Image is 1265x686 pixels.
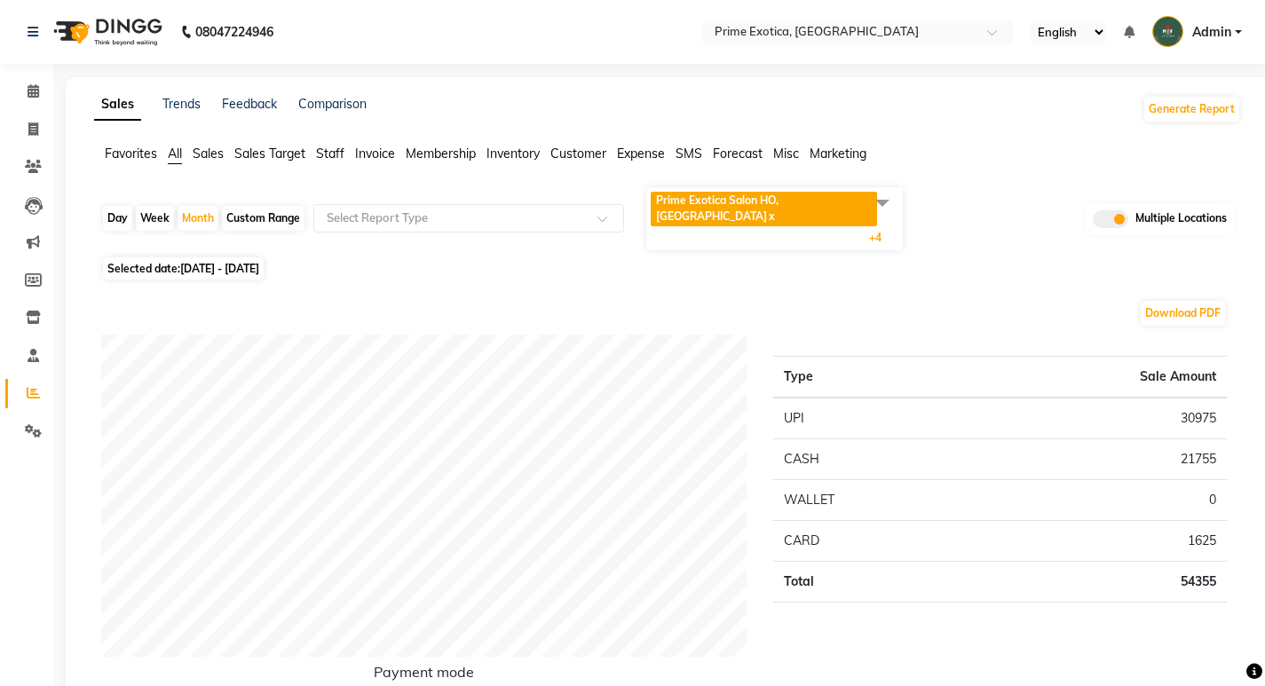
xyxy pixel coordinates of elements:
div: Custom Range [222,206,304,231]
th: Sale Amount [966,356,1227,398]
span: Sales Target [234,146,305,162]
td: 0 [966,479,1227,520]
b: 08047224946 [195,7,273,57]
span: Customer [550,146,606,162]
a: Trends [162,96,201,112]
span: Marketing [810,146,866,162]
a: Sales [94,89,141,121]
span: Expense [617,146,665,162]
span: Selected date: [103,257,264,280]
a: x [767,209,775,223]
span: Misc [773,146,799,162]
th: Type [773,356,966,398]
div: Week [136,206,174,231]
img: logo [45,7,167,57]
span: Forecast [713,146,763,162]
div: Month [178,206,218,231]
td: 1625 [966,520,1227,561]
span: Invoice [355,146,395,162]
span: Sales [193,146,224,162]
span: SMS [676,146,702,162]
a: Comparison [298,96,367,112]
td: 30975 [966,398,1227,439]
td: UPI [773,398,966,439]
span: Multiple Locations [1135,210,1227,228]
span: Prime Exotica Salon HO, [GEOGRAPHIC_DATA] [656,193,779,223]
span: Inventory [486,146,540,162]
a: Feedback [222,96,277,112]
td: 54355 [966,561,1227,602]
span: [DATE] - [DATE] [180,262,259,275]
td: WALLET [773,479,966,520]
td: CASH [773,438,966,479]
span: +4 [869,231,895,244]
td: 21755 [966,438,1227,479]
div: Day [103,206,132,231]
span: Admin [1192,23,1231,42]
button: Download PDF [1141,301,1225,326]
span: Favorites [105,146,157,162]
span: Membership [406,146,476,162]
td: CARD [773,520,966,561]
img: Admin [1152,16,1183,47]
span: All [168,146,182,162]
span: Staff [316,146,344,162]
button: Generate Report [1144,97,1239,122]
td: Total [773,561,966,602]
